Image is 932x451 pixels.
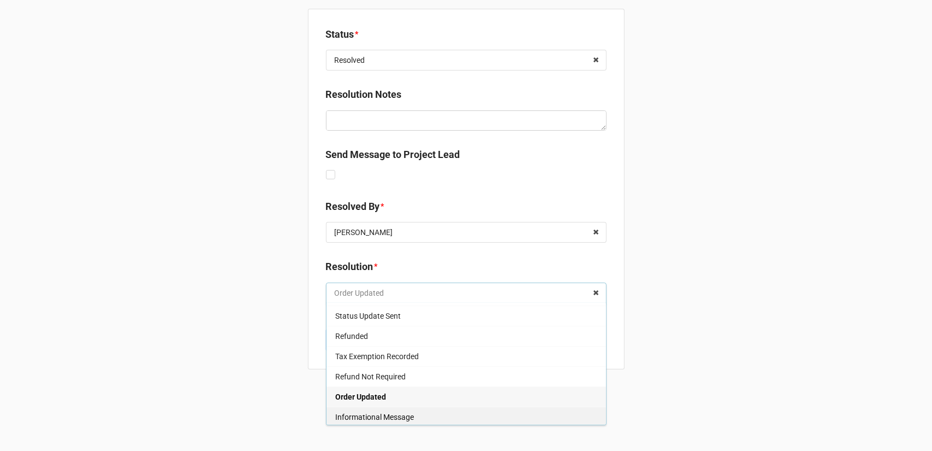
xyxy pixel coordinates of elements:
[335,413,414,421] span: Informational Message
[335,229,393,236] div: [PERSON_NAME]
[326,199,380,214] label: Resolved By
[335,372,406,381] span: Refund Not Required
[335,56,365,64] div: Resolved
[335,352,419,361] span: Tax Exemption Recorded
[335,332,368,341] span: Refunded
[335,312,401,320] span: Status Update Sent
[326,87,402,102] label: Resolution Notes
[326,27,354,42] label: Status
[326,147,460,162] label: Send Message to Project Lead
[335,393,386,401] span: Order Updated
[326,259,373,274] label: Resolution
